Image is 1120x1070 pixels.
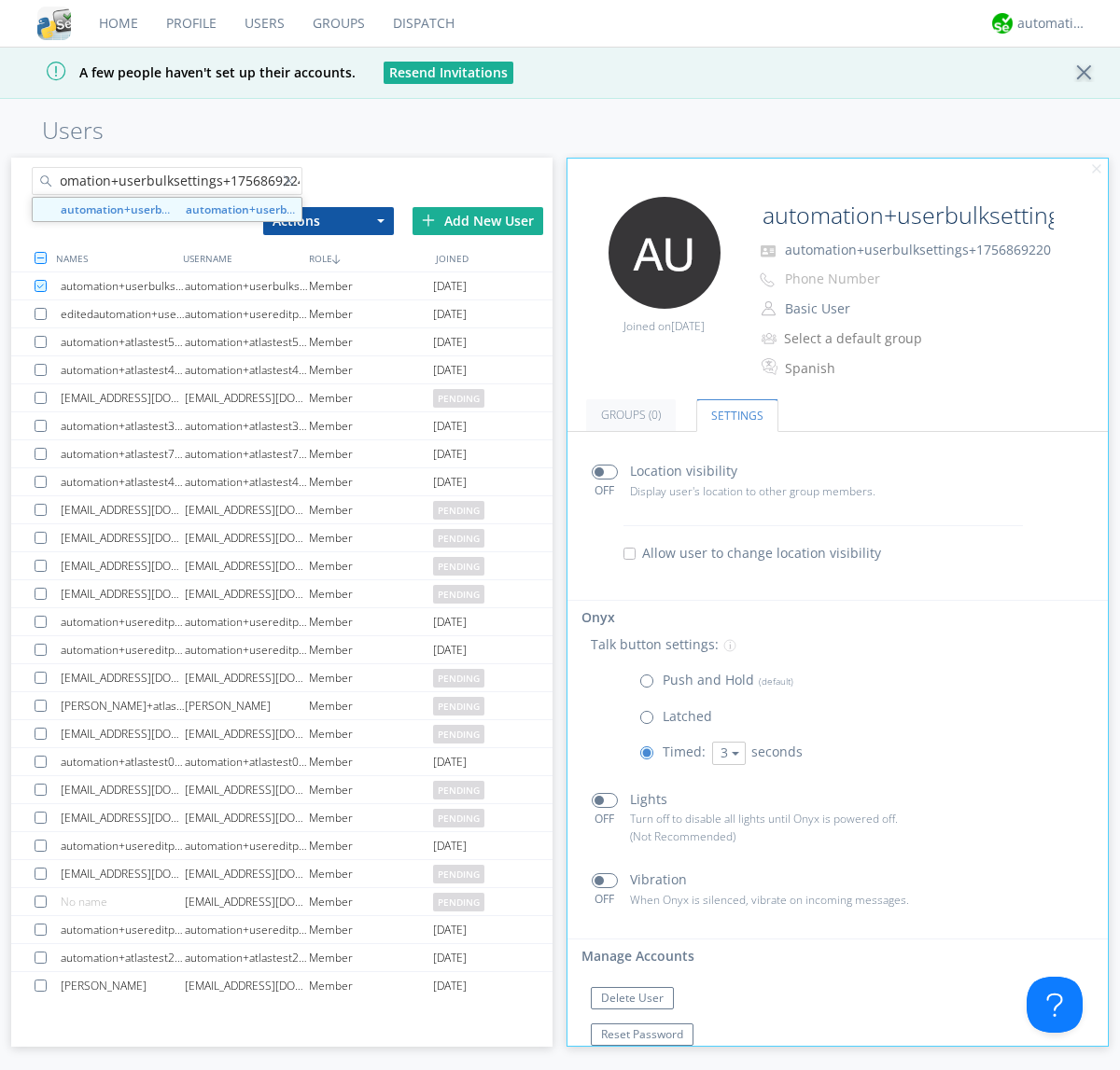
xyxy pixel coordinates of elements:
div: Spanish [785,359,941,378]
div: Member [309,580,433,607]
div: automation+usereditprofile+1755800611 [61,832,185,859]
div: [PERSON_NAME]+atlasorg [61,692,185,719]
a: automation+userbulksettings+1756869215automation+userbulksettings+1756869215Member[DATE] [11,272,553,300]
span: Joined on [623,318,705,334]
div: [EMAIL_ADDRESS][DOMAIN_NAME] [185,888,309,915]
p: Push and Hold [663,670,793,690]
button: Reset Password [591,1023,693,1046]
div: OFF [583,811,625,827]
div: Member [309,412,433,439]
span: [DATE] [433,412,467,440]
div: Member [309,720,433,747]
span: pending [433,529,484,548]
div: [PERSON_NAME] [61,972,185,999]
div: NAMES [51,244,177,271]
div: Member [309,664,433,691]
div: Member [309,692,433,719]
span: pending [433,893,484,911]
p: Talk button settings: [591,634,719,655]
input: Name [755,197,1057,234]
a: [PERSON_NAME]+atlasorg[PERSON_NAME]Memberpending [11,692,553,720]
div: Member [309,944,433,971]
a: automation+usereditprofile+1755742836automation+usereditprofile+1755742836Member[DATE] [11,916,553,944]
span: pending [433,781,484,799]
span: pending [433,809,484,827]
div: automation+userbulksettings+1756869215 [61,272,185,299]
div: automation+atlastest0739910900 [61,748,185,775]
span: [DATE] [433,272,467,300]
div: [EMAIL_ADDRESS][DOMAIN_NAME] [61,384,185,411]
span: [DATE] [433,944,467,972]
a: automation+usereditprofile+1756331911automation+usereditprofile+1756331911Member[DATE] [11,608,553,636]
div: [EMAIL_ADDRESS][DOMAIN_NAME] [61,524,185,551]
div: ROLE [304,244,430,271]
div: automation+atlastest5712871108 [185,328,309,355]
a: automation+atlastest4040392479automation+atlastest4040392479Member[DATE] [11,356,553,384]
div: Member [309,860,433,887]
div: Member [309,636,433,663]
img: cddb5a64eb264b2086981ab96f4c1ba7 [37,7,71,40]
div: [EMAIL_ADDRESS][DOMAIN_NAME] [185,552,309,579]
img: 373638.png [609,197,721,309]
span: [DATE] [433,328,467,356]
span: A few people haven't set up their accounts. [14,63,356,81]
span: [DATE] [433,748,467,776]
div: [EMAIL_ADDRESS][DOMAIN_NAME] [185,664,309,691]
div: automation+atlastest0739910900 [185,748,309,775]
div: Member [309,748,433,775]
span: [DATE] [433,972,467,1000]
a: No name[EMAIL_ADDRESS][DOMAIN_NAME]Memberpending [11,888,553,916]
img: In groups with Translation enabled, this user's messages will be automatically translated to and ... [762,355,780,378]
iframe: Toggle Customer Support [1027,977,1083,1033]
a: automation+atlastest0739910900automation+atlastest0739910900Member[DATE] [11,748,553,776]
p: Lights [630,789,667,810]
span: [DATE] [433,356,467,384]
span: pending [433,501,484,520]
input: Search users [32,167,302,195]
div: OFF [583,482,625,498]
a: Settings [696,398,778,432]
span: No name [61,894,107,910]
div: [EMAIL_ADDRESS][DOMAIN_NAME] [185,860,309,887]
div: Member [309,384,433,411]
span: automation+userbulksettings+1756869220 [785,241,1051,258]
div: Member [309,468,433,495]
a: automation+atlastest5712871108automation+atlastest5712871108Member[DATE] [11,328,553,356]
div: automation+usereditprofile+1755742836 [61,916,185,943]
span: pending [433,557,484,576]
img: d2d01cd9b4174d08988066c6d424eccd [992,13,1013,34]
div: Member [309,524,433,551]
div: JOINED [431,244,557,271]
div: automation+userbulksettings+1756869215 [185,272,309,299]
a: [PERSON_NAME][EMAIL_ADDRESS][DOMAIN_NAME]Member[DATE] [11,972,553,1000]
span: [DATE] [433,468,467,496]
p: Display user's location to other group members. [630,482,940,500]
p: Location visibility [630,461,737,481]
span: [DATE] [433,440,467,468]
a: Groups (0) [586,398,676,431]
div: Member [309,496,433,523]
span: [DATE] [433,636,467,664]
div: automation+atlastest4852322435 [185,468,309,495]
div: OFF [583,891,625,907]
p: Latched [663,706,712,727]
a: [EMAIL_ADDRESS][DOMAIN_NAME][EMAIL_ADDRESS][DOMAIN_NAME]Memberpending [11,384,553,412]
span: Allow user to change location visibility [642,544,881,563]
div: Select a default group [784,329,940,348]
span: seconds [751,743,803,760]
span: [DATE] [433,608,467,636]
span: [DATE] [433,300,467,328]
div: Member [309,356,433,383]
p: When Onyx is silenced, vibrate on incoming messages. [630,891,940,909]
button: Actions [263,207,394,235]
strong: automation+userbulksettings+1756869224 [61,201,294,217]
div: automation+usereditprofile+1756331911 [185,608,309,635]
a: [EMAIL_ADDRESS][DOMAIN_NAME][EMAIL_ADDRESS][DOMAIN_NAME]Memberpending [11,524,553,552]
a: automation+usereditprofile+1755800611automation+usereditprofile+1755800611Member[DATE] [11,832,553,860]
div: automation+atlastest4852322435 [61,468,185,495]
p: Timed: [663,742,706,762]
span: pending [433,669,484,688]
div: automation+atlastest3142432793 [185,412,309,439]
div: automation+atlastest4040392479 [61,356,185,383]
a: automation+atlastest7549388390automation+atlastest7549388390Member[DATE] [11,440,553,468]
